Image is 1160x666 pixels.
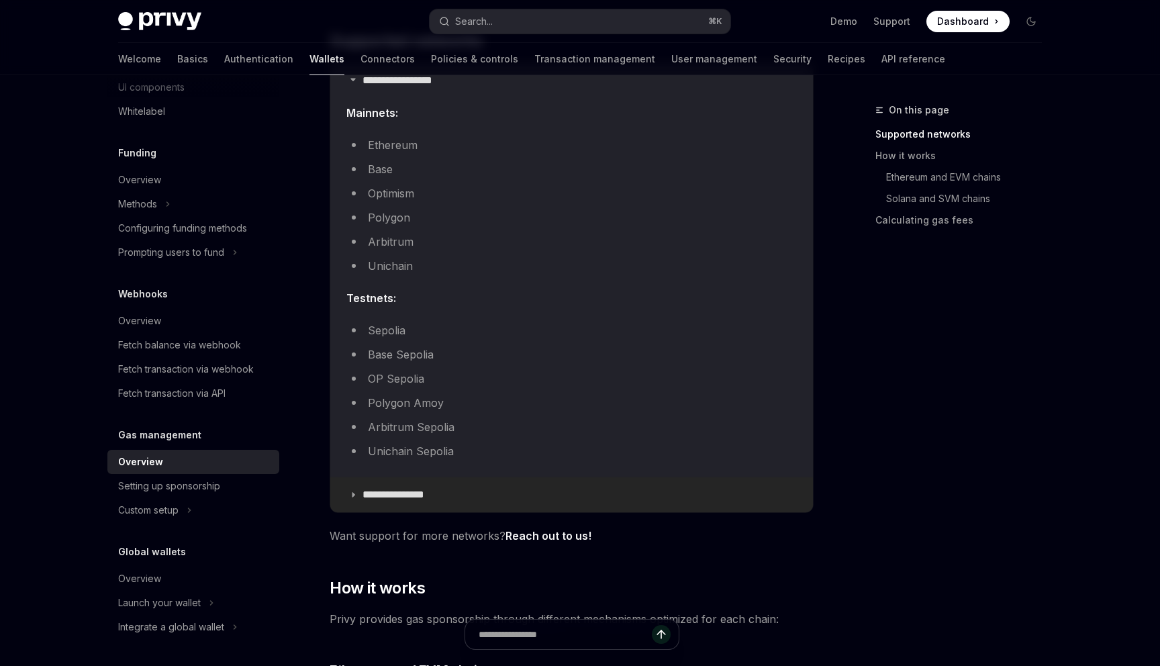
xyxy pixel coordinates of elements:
a: How it works [875,145,1053,166]
div: Configuring funding methods [118,220,247,236]
a: Solana and SVM chains [875,188,1053,209]
div: Prompting users to fund [118,244,224,260]
li: Base [346,160,797,179]
div: Custom setup [118,502,179,518]
h5: Global wallets [118,544,186,560]
h5: Funding [118,145,156,161]
span: Dashboard [937,15,989,28]
a: Setting up sponsorship [107,474,279,498]
span: ⌘ K [708,16,722,27]
li: OP Sepolia [346,369,797,388]
a: Ethereum and EVM chains [875,166,1053,188]
h5: Webhooks [118,286,168,302]
div: Fetch transaction via API [118,385,226,401]
span: Want support for more networks? [330,526,814,545]
a: User management [671,43,757,75]
a: Welcome [118,43,161,75]
a: Demo [830,15,857,28]
a: Configuring funding methods [107,216,279,240]
span: On this page [889,102,949,118]
a: API reference [881,43,945,75]
a: Connectors [360,43,415,75]
div: Overview [118,172,161,188]
button: Custom setup [107,498,279,522]
li: Ethereum [346,136,797,154]
div: Integrate a global wallet [118,619,224,635]
a: Security [773,43,812,75]
li: Unichain [346,256,797,275]
a: Policies & controls [431,43,518,75]
div: Fetch transaction via webhook [118,361,254,377]
div: Overview [118,571,161,587]
div: Whitelabel [118,103,165,120]
div: Overview [118,454,163,470]
li: Base Sepolia [346,345,797,364]
li: Unichain Sepolia [346,442,797,461]
button: Send message [652,625,671,644]
div: Fetch balance via webhook [118,337,241,353]
a: Fetch balance via webhook [107,333,279,357]
a: Reach out to us! [505,529,591,543]
li: Sepolia [346,321,797,340]
li: Arbitrum Sepolia [346,418,797,436]
a: Fetch transaction via API [107,381,279,406]
li: Polygon [346,208,797,227]
div: Setting up sponsorship [118,478,220,494]
div: Launch your wallet [118,595,201,611]
a: Basics [177,43,208,75]
li: Polygon Amoy [346,393,797,412]
li: Optimism [346,184,797,203]
button: Integrate a global wallet [107,615,279,639]
button: Prompting users to fund [107,240,279,265]
a: Authentication [224,43,293,75]
a: Overview [107,168,279,192]
a: Whitelabel [107,99,279,124]
a: Overview [107,450,279,474]
img: dark logo [118,12,201,31]
a: Overview [107,309,279,333]
a: Supported networks [875,124,1053,145]
button: Methods [107,192,279,216]
div: Search... [455,13,493,30]
a: Transaction management [534,43,655,75]
div: Overview [118,313,161,329]
input: Ask a question... [479,620,652,649]
a: Fetch transaction via webhook [107,357,279,381]
h5: Gas management [118,427,201,443]
span: Privy provides gas sponsorship through different mechanisms optimized for each chain: [330,610,814,628]
strong: Mainnets: [346,106,398,120]
a: Support [873,15,910,28]
span: How it works [330,577,425,599]
a: Recipes [828,43,865,75]
button: Toggle dark mode [1020,11,1042,32]
button: Search...⌘K [430,9,730,34]
a: Calculating gas fees [875,209,1053,231]
a: Wallets [309,43,344,75]
div: Methods [118,196,157,212]
button: Launch your wallet [107,591,279,615]
li: Arbitrum [346,232,797,251]
a: Overview [107,567,279,591]
a: Dashboard [926,11,1010,32]
strong: Testnets: [346,291,396,305]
